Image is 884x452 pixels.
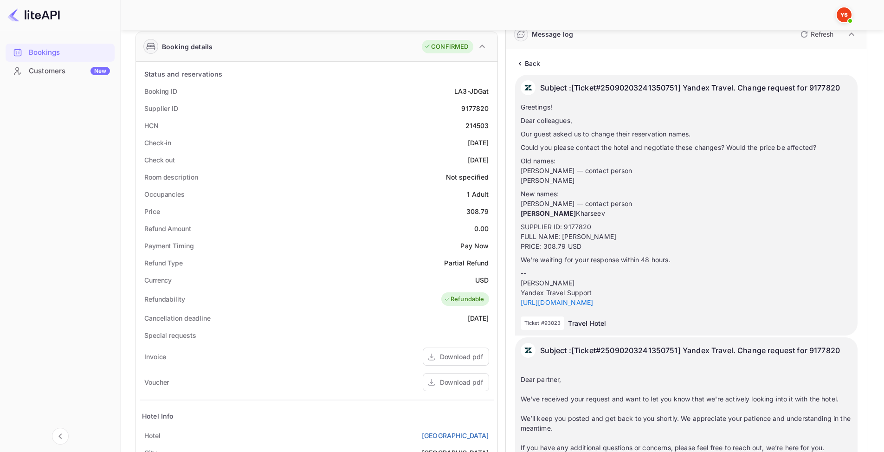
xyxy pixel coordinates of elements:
[144,241,194,251] div: Payment Timing
[144,294,185,304] div: Refundability
[422,431,489,440] a: [GEOGRAPHIC_DATA]
[521,222,852,251] p: SUPPLIER ID: 9177820 FULL NAME: [PERSON_NAME] PRICE: 308.79 USD
[524,319,561,327] p: Ticket #93023
[7,7,60,22] img: LiteAPI logo
[444,295,484,304] div: Refundable
[144,86,177,96] div: Booking ID
[521,80,536,95] img: AwvSTEc2VUhQAAAAAElFTkSuQmCC
[465,121,489,130] div: 214503
[837,7,852,22] img: Yandex Support
[144,431,161,440] div: Hotel
[29,47,110,58] div: Bookings
[29,66,110,77] div: Customers
[144,275,172,285] div: Currency
[540,343,840,358] p: Subject : [Ticket#25090203241350751] Yandex Travel. Change request for 9177820
[521,102,852,112] p: Greetings!
[144,224,191,233] div: Refund Amount
[144,258,183,268] div: Refund Type
[144,330,196,340] div: Special requests
[521,142,852,152] p: Could you please contact the hotel and negotiate these changes? Would the price be affected?
[144,155,175,165] div: Check out
[468,155,489,165] div: [DATE]
[795,27,837,42] button: Refresh
[461,103,489,113] div: 9177820
[521,129,852,139] p: Our guest asked us to change their reservation names.
[144,207,160,216] div: Price
[446,172,489,182] div: Not specified
[568,318,606,328] p: Travel Hotel
[144,69,222,79] div: Status and reservations
[521,189,852,218] p: New names: [PERSON_NAME] — contact person Kharseev
[444,258,489,268] div: Partial Refund
[144,172,198,182] div: Room description
[6,62,115,79] a: CustomersNew
[142,411,174,421] div: Hotel Info
[440,377,483,387] div: Download pdf
[6,44,115,62] div: Bookings
[144,313,211,323] div: Cancellation deadline
[521,268,852,307] p: -- [PERSON_NAME] Yandex Travel Support
[540,80,840,95] p: Subject : [Ticket#25090203241350751] Yandex Travel. Change request for 9177820
[467,189,489,199] div: 1 Adult
[521,156,852,185] p: Old names: [PERSON_NAME] — contact person [PERSON_NAME]
[521,116,852,125] p: Dear colleagues,
[144,138,171,148] div: Check-in
[466,207,489,216] div: 308.79
[90,67,110,75] div: New
[460,241,489,251] div: Pay Now
[144,352,166,362] div: Invoice
[521,209,576,217] strong: [PERSON_NAME]
[474,224,489,233] div: 0.00
[440,352,483,362] div: Download pdf
[521,255,852,265] p: We're waiting for your response within 48 hours.
[521,298,594,306] a: [URL][DOMAIN_NAME]
[162,42,213,52] div: Booking details
[521,343,536,358] img: AwvSTEc2VUhQAAAAAElFTkSuQmCC
[532,29,574,39] div: Message log
[454,86,489,96] div: LA3-JDGat
[144,189,185,199] div: Occupancies
[475,275,489,285] div: USD
[144,377,169,387] div: Voucher
[6,44,115,61] a: Bookings
[525,58,541,68] p: Back
[144,103,178,113] div: Supplier ID
[811,29,833,39] p: Refresh
[424,42,468,52] div: CONFIRMED
[144,121,159,130] div: HCN
[52,428,69,445] button: Collapse navigation
[468,138,489,148] div: [DATE]
[6,62,115,80] div: CustomersNew
[468,313,489,323] div: [DATE]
